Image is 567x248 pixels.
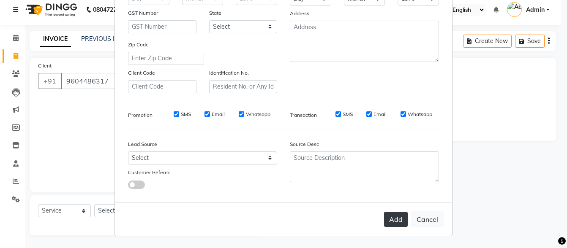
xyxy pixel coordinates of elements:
[384,212,408,227] button: Add
[181,111,191,118] label: SMS
[128,111,153,119] label: Promotion
[373,111,387,118] label: Email
[128,41,149,49] label: Zip Code
[209,80,278,93] input: Resident No. or Any Id
[128,20,196,33] input: GST Number
[411,211,444,227] button: Cancel
[246,111,270,118] label: Whatsapp
[128,69,155,77] label: Client Code
[343,111,353,118] label: SMS
[128,80,196,93] input: Client Code
[290,10,309,17] label: Address
[128,169,171,176] label: Customer Referral
[128,52,204,65] input: Enter Zip Code
[128,9,158,17] label: GST Number
[209,69,249,77] label: Identification No.
[290,140,319,148] label: Source Desc
[212,111,225,118] label: Email
[209,9,221,17] label: State
[408,111,432,118] label: Whatsapp
[128,140,157,148] label: Lead Source
[290,111,317,119] label: Transaction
